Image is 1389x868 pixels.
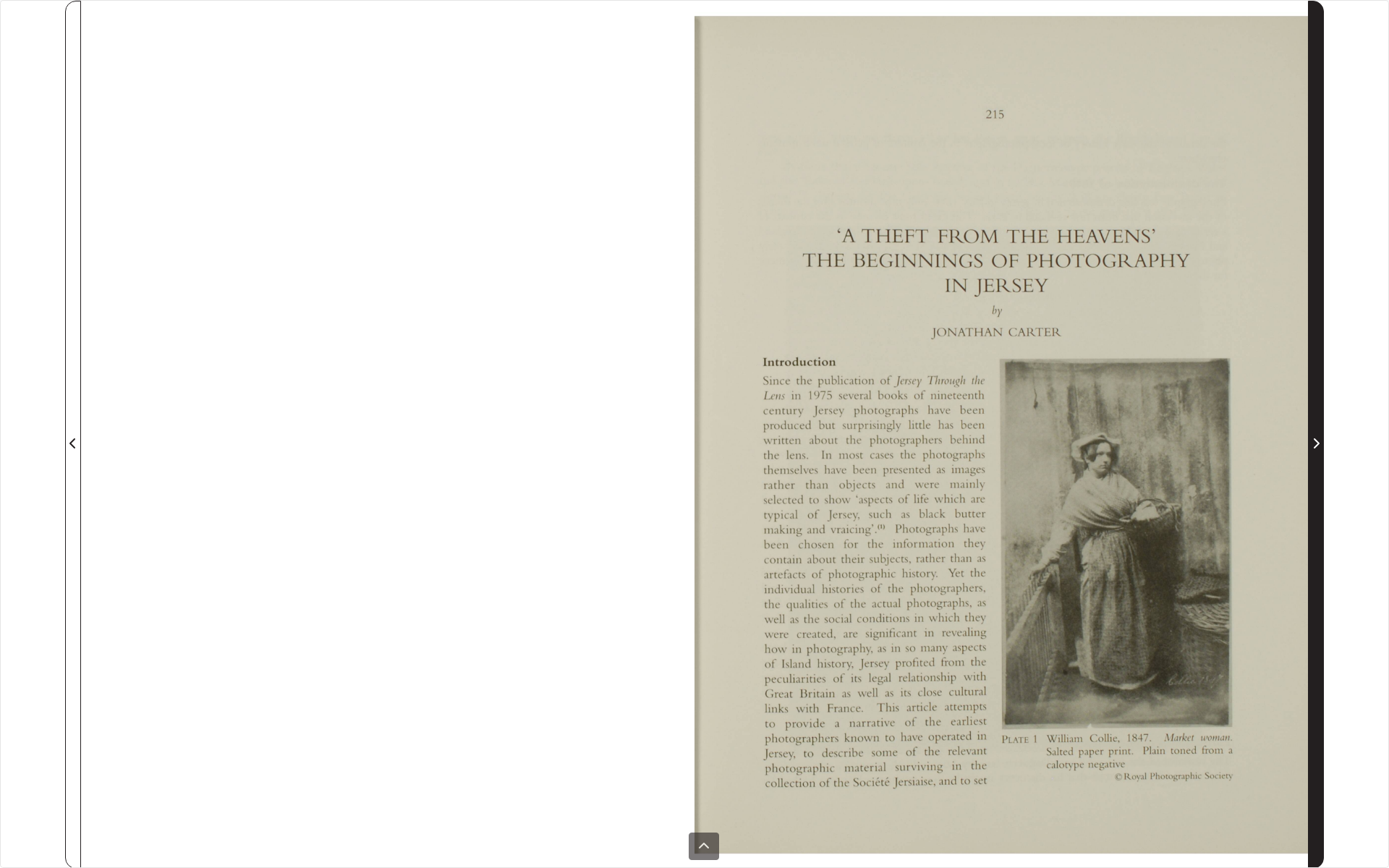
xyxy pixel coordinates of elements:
[853,249,971,273] span: BEGINNINGS
[928,403,948,414] span: have
[787,599,825,611] span: qualities
[993,250,1014,270] span: OF
[764,448,776,459] span: the
[807,642,866,655] span: photography.
[857,611,905,624] span: conditions
[840,479,872,491] span: objects
[765,687,790,699] span: Great
[951,478,981,490] span: mainly
[901,448,913,459] span: the
[953,643,982,654] span: aspects
[914,493,926,503] span: life
[841,553,861,564] span: their
[765,538,785,550] span: been
[964,537,983,549] span: they
[765,719,773,728] span: to
[1079,748,1101,759] span: paper
[953,761,959,770] span: in
[918,686,939,697] span: close
[899,492,908,504] span: of
[782,658,807,669] span: Island
[813,405,840,417] span: jersey
[763,353,829,368] span: Introduction
[965,613,982,624] span: they
[765,613,781,624] span: well
[765,553,799,565] span: contain
[823,583,858,595] span: histories
[907,597,967,610] span: photographs,
[972,655,984,666] span: the
[932,325,1029,341] span: [PERSON_NAME]
[851,673,859,682] span: its
[951,433,982,445] span: behind
[1165,732,1192,741] span: .‘Hnrlee!
[938,225,990,247] span: FROM
[880,375,917,387] span: of_]w:wy
[868,537,880,548] span: the
[800,686,831,699] span: Britain
[964,522,982,533] span: have
[810,434,833,446] span: about
[828,568,891,581] span: photographic
[1202,744,1221,755] span: from
[1205,772,1231,781] span: Society
[843,420,896,432] span: surprisingly
[807,510,817,518] span: of~
[825,493,846,505] span: show
[964,671,982,682] span: with
[803,248,839,271] span: THE
[765,776,812,789] span: collection
[818,658,849,670] span: history,
[993,305,1002,316] span: ll),
[906,744,916,757] span: of
[765,598,777,609] span: the
[915,613,922,622] span: in
[914,389,922,401] span: of
[917,552,943,563] span: rather
[839,389,866,400] span: several
[853,463,873,475] span: been
[948,744,983,756] span: relevant
[870,434,937,446] span: photographers
[921,644,944,655] span: many
[978,600,985,608] span: as
[797,702,815,714] span: with
[765,702,784,714] span: links
[791,616,797,624] span: as
[854,404,912,417] span: photographs
[764,406,799,418] span: century
[886,478,901,490] span: and
[812,567,822,579] span: of
[872,747,894,759] span: some
[846,434,859,445] span: the
[845,731,875,743] span: known
[891,642,898,652] span: in
[930,610,957,623] span: which
[807,553,831,565] span: about
[1202,732,1231,744] span: uwmur
[901,731,919,741] span: have
[844,630,855,639] span: are
[948,567,961,578] span: Yet
[972,759,984,770] span: the
[869,508,888,519] span: such
[885,733,893,742] span: to
[939,774,953,785] span: and
[961,418,982,430] span: been
[831,523,878,536] span: vraicing'."j
[974,273,1047,301] span: jERSEY
[896,760,940,773] span: surviving
[923,448,983,461] span: photographs
[765,582,811,595] span: individual
[911,583,980,595] span: photographers.
[1171,744,1194,755] span: toned
[945,702,983,714] span: attempts
[807,523,822,534] span: and
[797,628,831,639] span: created,
[893,537,949,550] span: information
[850,716,891,728] span: narrative
[765,390,782,401] span: Lens
[857,495,891,506] span: ‘aspects
[901,511,908,519] span: as
[851,597,863,608] span: the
